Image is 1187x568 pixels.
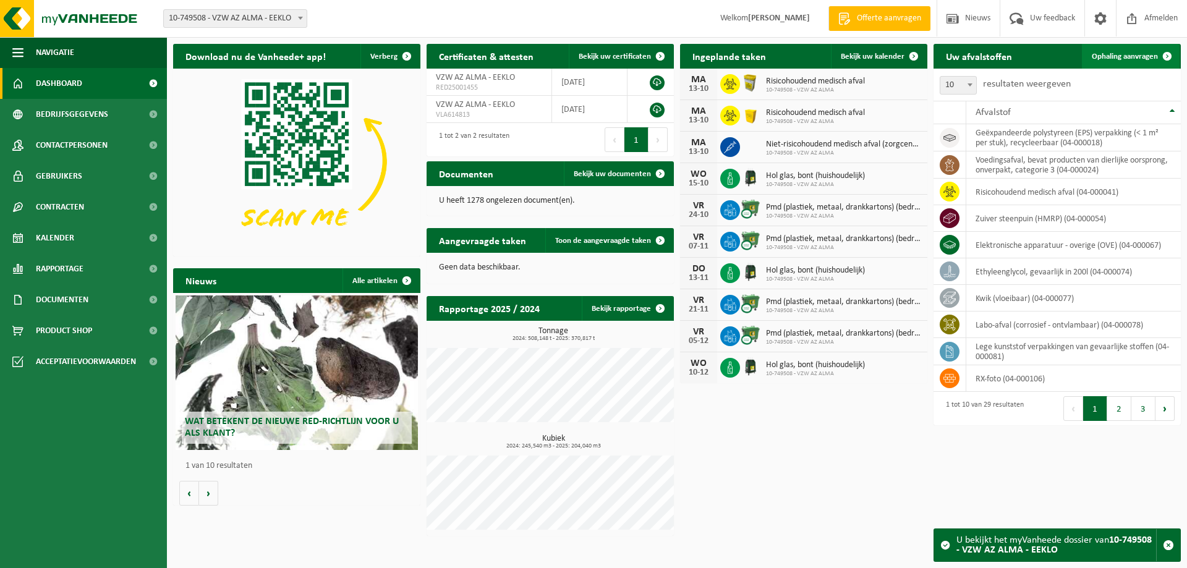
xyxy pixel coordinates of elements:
button: Verberg [360,44,419,69]
div: 15-10 [686,179,711,188]
span: 10-749508 - VZW AZ ALMA [766,370,865,378]
div: 24-10 [686,211,711,219]
span: 10-749508 - VZW AZ ALMA [766,181,865,189]
div: 1 tot 2 van 2 resultaten [433,126,509,153]
h2: Nieuws [173,268,229,292]
td: ethyleenglycol, gevaarlijk in 200l (04-000074) [966,258,1181,285]
div: VR [686,201,711,211]
span: Bekijk uw documenten [574,170,651,178]
span: VZW AZ ALMA - EEKLO [436,100,515,109]
h2: Aangevraagde taken [427,228,538,252]
button: Previous [605,127,624,152]
span: Bekijk uw kalender [841,53,904,61]
td: [DATE] [552,96,628,123]
div: MA [686,138,711,148]
span: 10-749508 - VZW AZ ALMA [766,87,865,94]
label: resultaten weergeven [983,79,1071,89]
a: Ophaling aanvragen [1082,44,1180,69]
div: VR [686,327,711,337]
img: WB-0770-CU [740,293,761,314]
img: CR-HR-1C-1000-PES-01 [740,167,761,188]
span: Wat betekent de nieuwe RED-richtlijn voor u als klant? [185,417,399,438]
span: RED25001455 [436,83,542,93]
span: Hol glas, bont (huishoudelijk) [766,360,865,370]
span: Verberg [370,53,398,61]
img: LP-SB-00045-CRB-21 [740,72,761,93]
span: Kalender [36,223,74,253]
span: Pmd (plastiek, metaal, drankkartons) (bedrijven) [766,234,921,244]
div: 1 tot 10 van 29 resultaten [940,395,1024,422]
h2: Documenten [427,161,506,185]
span: Documenten [36,284,88,315]
img: Download de VHEPlus App [173,69,420,254]
h2: Download nu de Vanheede+ app! [173,44,338,68]
img: WB-0770-CU [740,230,761,251]
div: VR [686,232,711,242]
td: risicohoudend medisch afval (04-000041) [966,179,1181,205]
td: geëxpandeerde polystyreen (EPS) verpakking (< 1 m² per stuk), recycleerbaar (04-000018) [966,124,1181,151]
span: 10-749508 - VZW AZ ALMA [766,244,921,252]
a: Offerte aanvragen [828,6,930,31]
td: lege kunststof verpakkingen van gevaarlijke stoffen (04-000081) [966,338,1181,365]
a: Bekijk uw documenten [564,161,673,186]
span: 10-749508 - VZW AZ ALMA [766,118,865,125]
span: Ophaling aanvragen [1092,53,1158,61]
span: Afvalstof [976,108,1011,117]
div: WO [686,169,711,179]
td: RX-foto (04-000106) [966,365,1181,392]
span: Dashboard [36,68,82,99]
span: Hol glas, bont (huishoudelijk) [766,266,865,276]
a: Wat betekent de nieuwe RED-richtlijn voor u als klant? [176,295,418,450]
h2: Ingeplande taken [680,44,778,68]
span: 10-749508 - VZW AZ ALMA [766,307,921,315]
button: Next [649,127,668,152]
a: Alle artikelen [342,268,419,293]
div: 21-11 [686,305,711,314]
span: 10-749508 - VZW AZ ALMA [766,339,921,346]
img: CR-HR-1C-1000-PES-01 [740,356,761,377]
div: 13-10 [686,148,711,156]
span: Niet-risicohoudend medisch afval (zorgcentra) [766,140,921,150]
div: MA [686,106,711,116]
div: MA [686,75,711,85]
div: 07-11 [686,242,711,251]
span: Offerte aanvragen [854,12,924,25]
span: Pmd (plastiek, metaal, drankkartons) (bedrijven) [766,203,921,213]
strong: 10-749508 - VZW AZ ALMA - EEKLO [956,535,1152,555]
span: 10-749508 - VZW AZ ALMA - EEKLO [164,10,307,27]
div: 10-12 [686,368,711,377]
span: Contactpersonen [36,130,108,161]
div: DO [686,264,711,274]
div: 13-10 [686,85,711,93]
span: 10 [940,76,977,95]
a: Bekijk uw kalender [831,44,926,69]
span: Risicohoudend medisch afval [766,77,865,87]
td: labo-afval (corrosief - ontvlambaar) (04-000078) [966,312,1181,338]
h3: Kubiek [433,434,674,449]
div: 13-10 [686,116,711,125]
span: Rapportage [36,253,83,284]
p: U heeft 1278 ongelezen document(en). [439,197,662,205]
span: 2024: 245,540 m3 - 2025: 204,040 m3 [433,443,674,449]
span: Product Shop [36,315,92,346]
span: Pmd (plastiek, metaal, drankkartons) (bedrijven) [766,297,921,307]
a: Toon de aangevraagde taken [545,228,673,253]
img: CR-HR-1C-1000-PES-01 [740,261,761,282]
button: 2 [1107,396,1131,421]
td: elektronische apparatuur - overige (OVE) (04-000067) [966,232,1181,258]
span: 10-749508 - VZW AZ ALMA [766,150,921,157]
h2: Certificaten & attesten [427,44,546,68]
span: 10-749508 - VZW AZ ALMA - EEKLO [163,9,307,28]
span: Contracten [36,192,84,223]
span: Acceptatievoorwaarden [36,346,136,377]
td: voedingsafval, bevat producten van dierlijke oorsprong, onverpakt, categorie 3 (04-000024) [966,151,1181,179]
div: 05-12 [686,337,711,345]
div: VR [686,295,711,305]
span: VZW AZ ALMA - EEKLO [436,73,515,82]
p: Geen data beschikbaar. [439,263,662,272]
button: Next [1155,396,1175,421]
span: Toon de aangevraagde taken [555,237,651,245]
span: 10-749508 - VZW AZ ALMA [766,276,865,283]
button: 1 [1083,396,1107,421]
span: 2024: 508,148 t - 2025: 370,817 t [433,336,674,342]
